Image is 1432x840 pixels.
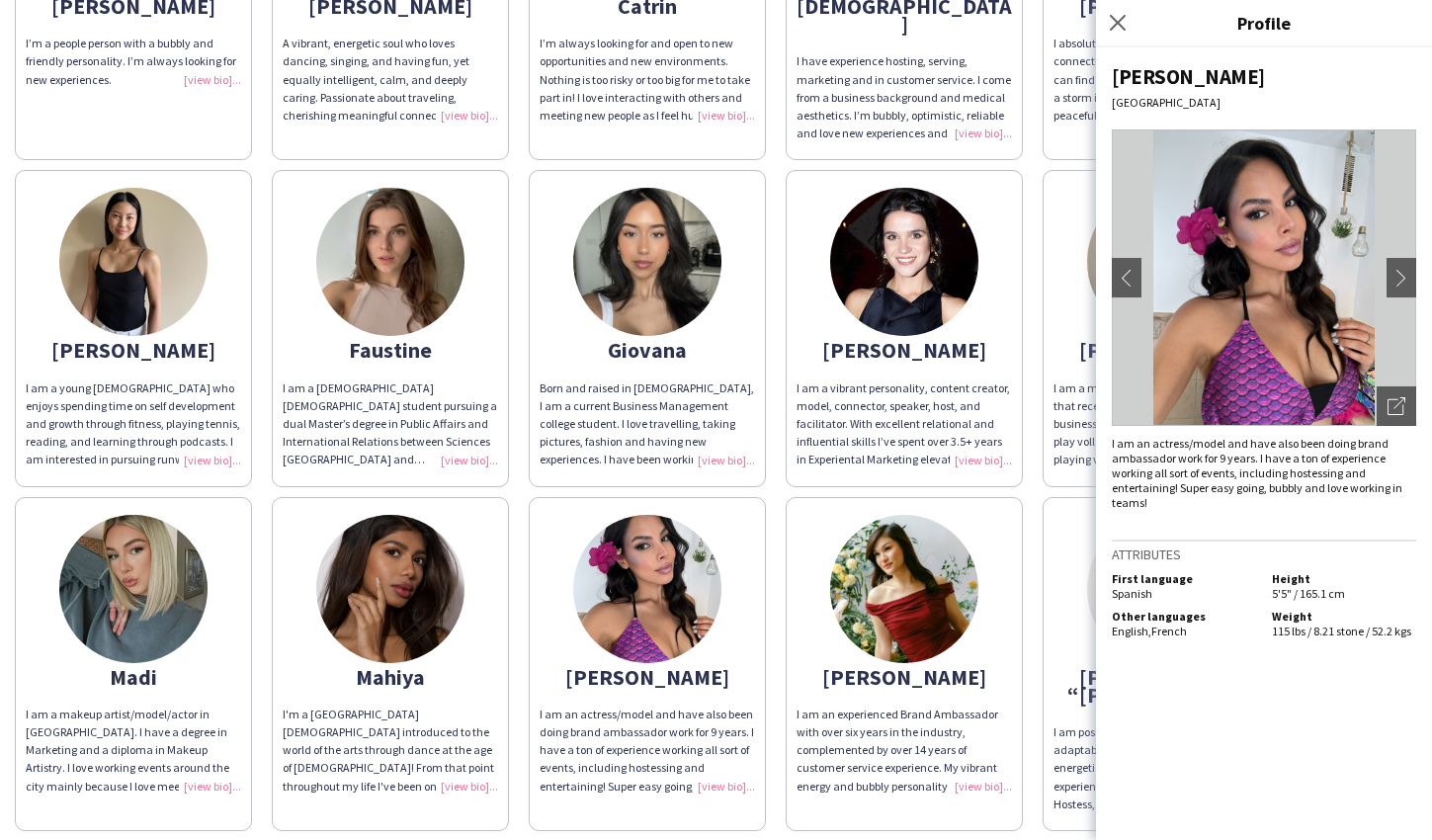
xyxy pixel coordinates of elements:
span: English , [1112,624,1151,638]
div: I’m a people person with a bubbly and friendly personality. I’m always looking for new experiences. [26,35,241,89]
div: [PERSON_NAME] “[PERSON_NAME]” [1053,668,1269,704]
span: 115 lbs / 8.21 stone / 52.2 kgs [1272,624,1411,638]
div: Faustine [283,341,498,359]
img: thumb-67f608d182194.jpeg [573,188,721,336]
div: I am a marketer at [GEOGRAPHIC_DATA] that recently graduated with a degree in business. When I'm ... [1053,379,1269,469]
div: [PERSON_NAME] [1053,341,1269,359]
img: thumb-a932f1fc-09e2-4b50-bc12-f9c3a45a96ac.jpg [573,515,721,663]
div: A vibrant, energetic soul who loves dancing, singing, and having fun, yet equally intelligent, ca... [283,35,498,125]
div: [GEOGRAPHIC_DATA] [1112,95,1416,110]
div: Mahiya [283,668,498,686]
div: [PERSON_NAME] [797,668,1012,686]
div: [PERSON_NAME] [26,341,241,359]
img: thumb-160da553-b73d-4c1d-8112-5528a19ad7e5.jpg [316,515,464,663]
h5: Height [1272,571,1416,586]
img: thumb-6822569337d1e.jpeg [830,515,978,663]
img: thumb-68c81bee1035b.jpeg [316,188,464,336]
div: Madi [26,668,241,686]
h5: First language [1112,571,1256,586]
img: thumb-ccb6ec46-1cc1-4bad-bb24-198cf3d491c0.jpg [59,515,208,663]
div: Born and raised in [DEMOGRAPHIC_DATA], I am a current Business Management college student. I love... [540,379,755,469]
div: I am a vibrant personality, content creator, model, connector, speaker, host, and facilitator. Wi... [797,379,1012,469]
div: I am a young [DEMOGRAPHIC_DATA] who enjoys spending time on self development and growth through f... [26,379,241,469]
span: French [1151,624,1187,638]
div: Open photos pop-in [1377,386,1416,426]
div: [PERSON_NAME] [797,341,1012,359]
img: thumb-af43c466-b1e9-42e9-a7cf-05362a65e204.jpg [830,188,978,336]
div: I absolutely love meeting new people and connecting with them. In my free time, you can find me l... [1053,35,1269,125]
img: thumb-096a36ae-d931-42e9-ab24-93c62949a946.png [1087,515,1235,663]
div: I am an experienced Brand Ambassador with over six years in the industry, complemented by over 14... [797,706,1012,796]
img: Crew avatar or photo [1112,129,1416,426]
div: [PERSON_NAME] [1112,63,1416,90]
div: I’m always looking for and open to new opportunities and new environments. Nothing is too risky o... [540,35,755,125]
h3: Attributes [1112,546,1416,563]
img: thumb-63f7f53e959ce.jpeg [59,188,208,336]
div: Giovana [540,341,755,359]
img: thumb-de70936b-6da6-4c63-8a78-29d8da20b72b.jpg [1087,188,1235,336]
div: I am a [DEMOGRAPHIC_DATA] [DEMOGRAPHIC_DATA] student pursuing a dual Master’s degree in Public Af... [283,379,498,469]
span: 5'5" / 165.1 cm [1272,586,1345,601]
div: I'm a [GEOGRAPHIC_DATA][DEMOGRAPHIC_DATA] introduced to the world of the arts through dance at th... [283,706,498,796]
div: I am an actress/model and have also been doing brand ambassador work for 9 years. I have a ton of... [1112,436,1416,510]
h5: Weight [1272,609,1416,624]
div: I am a makeup artist/model/actor in [GEOGRAPHIC_DATA]. I have a degree in Marketing and a diploma... [26,706,241,796]
h3: Profile [1096,10,1432,36]
span: Spanish [1112,586,1152,601]
div: I have experience hosting, serving, marketing and in customer service. I come from a business bac... [797,52,1012,142]
div: [PERSON_NAME] [540,668,755,686]
h5: Other languages [1112,609,1256,624]
div: I am an actress/model and have also been doing brand ambassador work for 9 years. I have a ton of... [540,706,755,796]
